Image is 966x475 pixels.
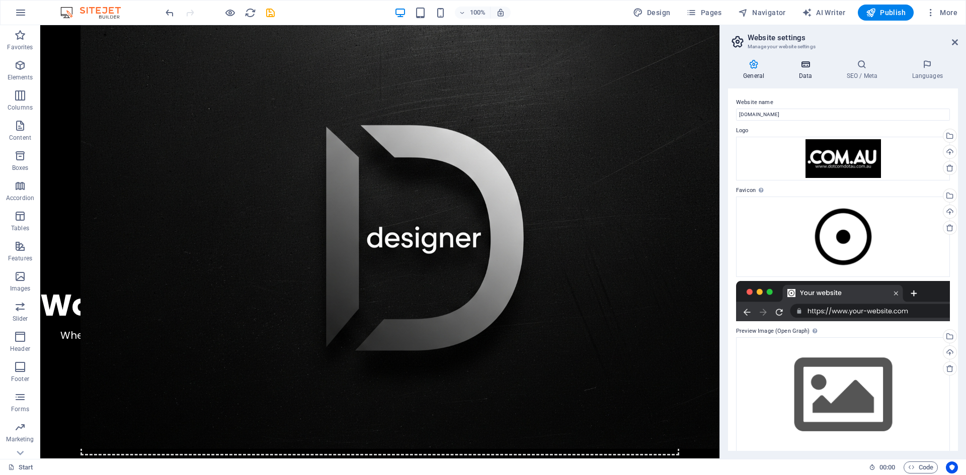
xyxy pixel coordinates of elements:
span: Navigator [738,8,786,18]
button: Usercentrics [946,461,958,473]
i: Save (Ctrl+S) [265,7,276,19]
div: Select files from the file manager, stock photos, or upload file(s) [736,337,950,452]
span: 00 00 [879,461,895,473]
span: Pages [686,8,721,18]
label: Preview Image (Open Graph) [736,325,950,337]
button: reload [244,7,256,19]
img: Editor Logo [58,7,133,19]
input: Name... [736,109,950,121]
span: More [926,8,957,18]
a: Click to cancel selection. Double-click to open Pages [8,461,33,473]
p: Slider [13,315,28,323]
button: save [264,7,276,19]
div: black-jDGF9_KSrko22GO3rBYZUA.png [736,137,950,181]
p: Columns [8,104,33,112]
i: Undo: Cut (Ctrl+Z) [164,7,176,19]
span: Publish [866,8,906,18]
p: Accordion [6,194,34,202]
span: Code [908,461,933,473]
button: Design [629,5,675,21]
span: AI Writer [802,8,846,18]
i: Reload page [245,7,256,19]
button: More [922,5,961,21]
button: Publish [858,5,914,21]
button: Navigator [734,5,790,21]
button: Pages [682,5,726,21]
p: Marketing [6,435,34,443]
h4: General [728,59,783,80]
label: Logo [736,125,950,137]
h4: Data [783,59,831,80]
h6: Session time [869,461,896,473]
p: Elements [8,73,33,81]
p: Favorites [7,43,33,51]
button: Click here to leave preview mode and continue editing [224,7,236,19]
h3: Manage your website settings [748,42,938,51]
button: AI Writer [798,5,850,21]
p: Footer [11,375,29,383]
span: Design [633,8,671,18]
div: download-FunEJ_C5SaB1M-SBbufylA-cNg-MGmckq19eoVeBsT_Xg.png [736,197,950,277]
h4: Languages [897,59,958,80]
div: Design (Ctrl+Alt+Y) [629,5,675,21]
button: Code [904,461,938,473]
p: Forms [11,405,29,413]
h2: Website settings [748,33,958,42]
p: Images [10,284,31,293]
button: 100% [455,7,491,19]
p: Boxes [12,164,29,172]
p: Features [8,254,32,262]
h4: SEO / Meta [831,59,897,80]
button: undo [164,7,176,19]
label: Website name [736,97,950,109]
p: Header [10,345,30,353]
p: Tables [11,224,29,232]
h6: 100% [470,7,486,19]
label: Favicon [736,184,950,197]
p: Content [9,134,31,142]
span: : [887,463,888,471]
i: On resize automatically adjust zoom level to fit chosen device. [496,8,505,17]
